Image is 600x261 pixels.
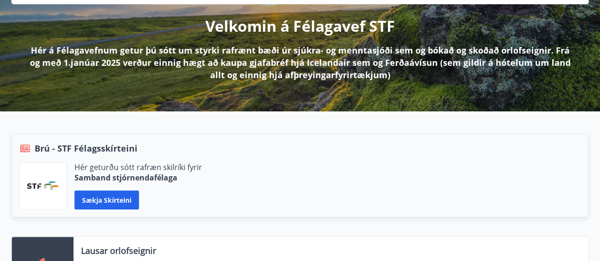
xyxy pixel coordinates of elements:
p: Samband stjórnendafélaga [74,172,202,183]
button: Sækja skírteini [74,190,139,209]
img: vjCaq2fThgY3EUYqSgpjEiBg6WP39ov69hlhuPVN.png [27,181,59,190]
span: Brú - STF Félagsskírteini [35,142,138,154]
p: Velkomin á Félagavef STF [205,16,395,36]
p: Hér á Félagavefnum getur þú sótt um styrki rafrænt bæði úr sjúkra- og menntasjóði sem og bókað og... [27,44,573,81]
p: Lausar orlofseignir [81,244,156,257]
p: Hér geturðu sótt rafræn skilríki fyrir [74,162,202,172]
